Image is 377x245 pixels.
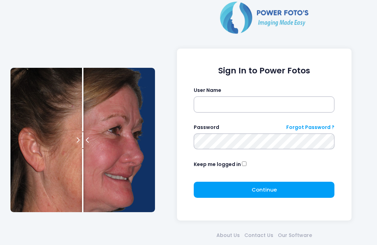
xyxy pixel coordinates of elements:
span: Continue [252,186,277,193]
a: About Us [214,232,242,239]
a: Contact Us [242,232,275,239]
label: Keep me logged in [194,161,241,168]
a: Forgot Password ? [286,124,334,131]
h1: Sign In to Power Fotos [194,66,334,75]
label: User Name [194,87,221,94]
a: Our Software [275,232,314,239]
label: Password [194,124,219,131]
button: Continue [194,182,334,198]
